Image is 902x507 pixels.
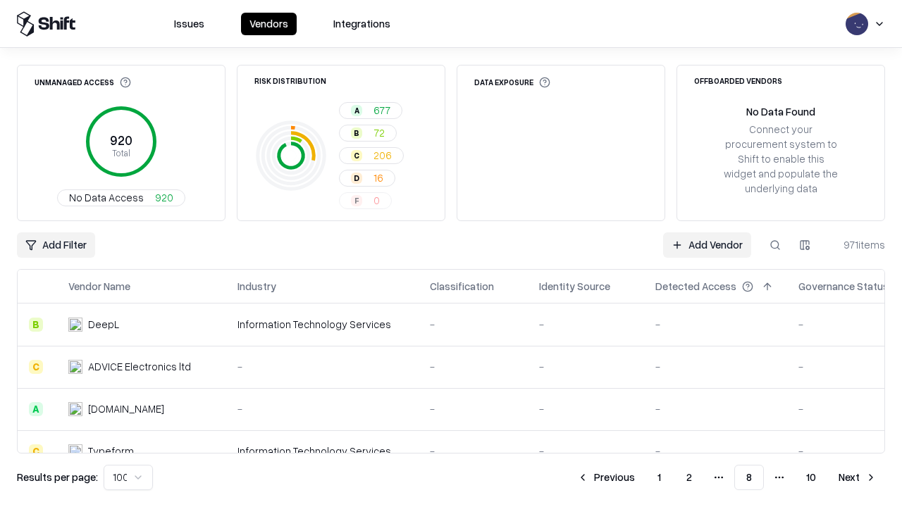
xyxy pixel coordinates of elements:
button: 10 [795,465,827,490]
button: 2 [675,465,703,490]
div: Classification [430,279,494,294]
span: 677 [373,103,390,118]
img: ADVICE Electronics ltd [68,360,82,374]
div: Unmanaged Access [35,77,131,88]
button: Issues [166,13,213,35]
div: Offboarded Vendors [694,77,782,84]
button: 8 [734,465,764,490]
div: - [430,359,517,374]
img: Typeform [68,444,82,458]
button: Next [830,465,885,490]
p: Results per page: [17,470,98,484]
div: 971 items [829,237,885,252]
div: Data Exposure [474,77,550,88]
button: B72 [339,125,397,142]
div: C [29,444,43,458]
div: - [430,401,517,416]
div: Governance Status [798,279,889,294]
div: - [655,401,776,416]
div: - [539,317,633,332]
div: B [351,127,362,139]
tspan: 920 [110,132,132,148]
span: 72 [373,125,385,140]
div: A [29,402,43,416]
div: No Data Found [746,104,815,119]
div: - [430,317,517,332]
div: DeepL [88,317,119,332]
button: A677 [339,102,402,119]
div: Connect your procurement system to Shift to enable this widget and populate the underlying data [722,122,839,196]
div: ADVICE Electronics ltd [88,359,191,374]
div: [DOMAIN_NAME] [88,401,164,416]
div: C [351,150,362,161]
nav: pagination [569,465,885,490]
div: - [539,401,633,416]
div: Information Technology Services [237,444,407,458]
div: D [351,173,362,184]
button: Vendors [241,13,297,35]
button: C206 [339,147,404,164]
span: 920 [155,190,173,205]
div: Industry [237,279,276,294]
div: Information Technology Services [237,317,407,332]
div: - [655,359,776,374]
button: Add Filter [17,232,95,258]
img: DeepL [68,318,82,332]
div: Typeform [88,444,134,458]
span: 206 [373,148,392,163]
button: Integrations [325,13,399,35]
div: - [539,444,633,458]
div: C [29,360,43,374]
div: B [29,318,43,332]
img: cybersafe.co.il [68,402,82,416]
div: - [237,401,407,416]
div: A [351,105,362,116]
div: Identity Source [539,279,610,294]
div: - [655,317,776,332]
button: 1 [646,465,672,490]
div: Risk Distribution [254,77,326,84]
div: - [655,444,776,458]
span: No Data Access [69,190,144,205]
div: Vendor Name [68,279,130,294]
div: - [430,444,517,458]
span: 16 [373,170,383,185]
button: Previous [569,465,643,490]
tspan: Total [112,147,130,158]
div: Detected Access [655,279,736,294]
button: D16 [339,170,395,187]
button: No Data Access920 [57,189,185,206]
div: - [539,359,633,374]
div: - [237,359,407,374]
a: Add Vendor [663,232,751,258]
